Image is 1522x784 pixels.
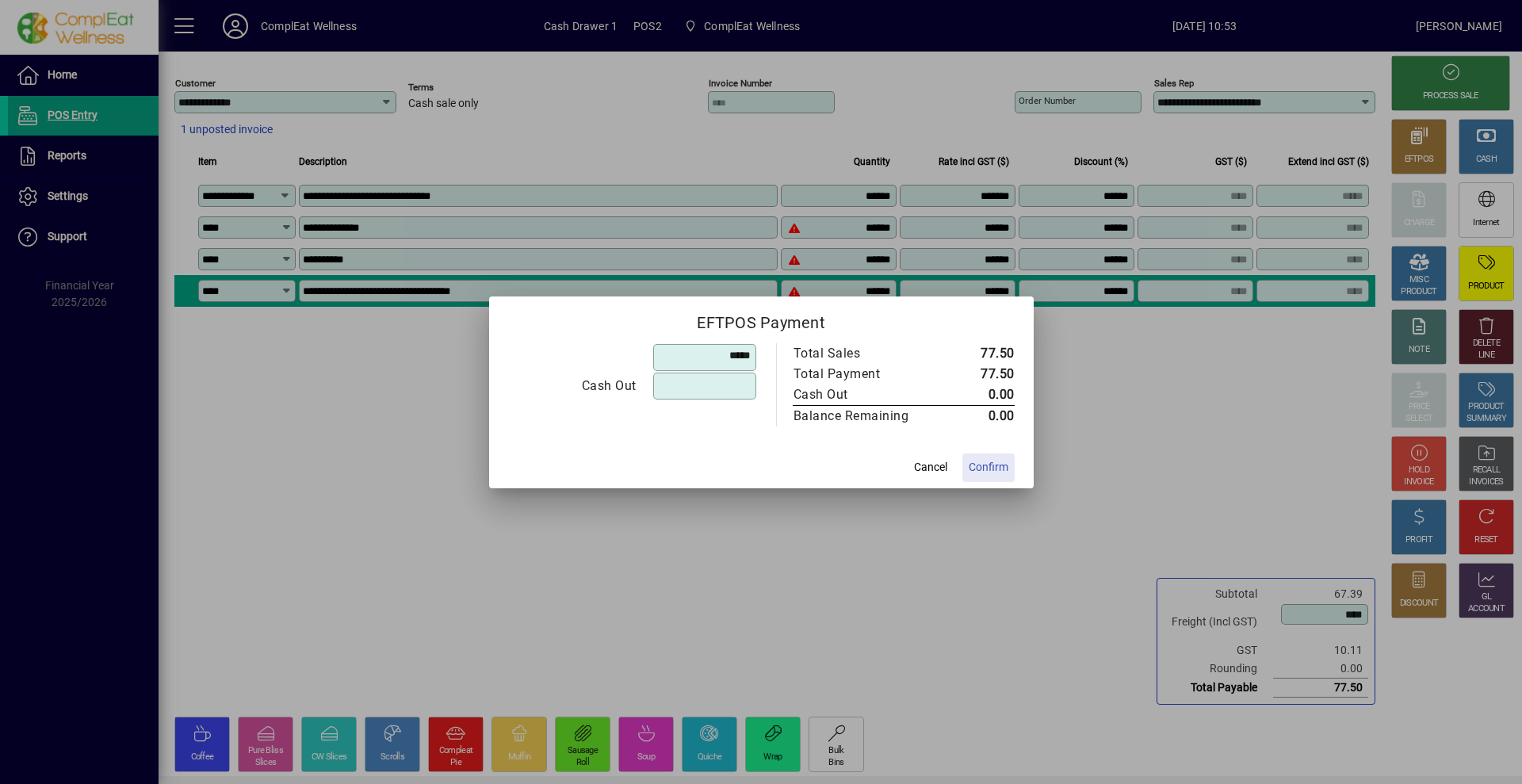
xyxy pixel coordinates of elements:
[943,405,1015,426] td: 0.00
[943,343,1015,364] td: 77.50
[793,364,943,384] td: Total Payment
[905,453,956,482] button: Cancel
[914,459,947,476] span: Cancel
[794,385,927,404] div: Cash Out
[509,377,637,396] div: Cash Out
[962,453,1015,482] button: Confirm
[969,459,1008,476] span: Confirm
[943,364,1015,384] td: 77.50
[943,384,1015,406] td: 0.00
[489,296,1034,342] h2: EFTPOS Payment
[793,343,943,364] td: Total Sales
[794,407,927,426] div: Balance Remaining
